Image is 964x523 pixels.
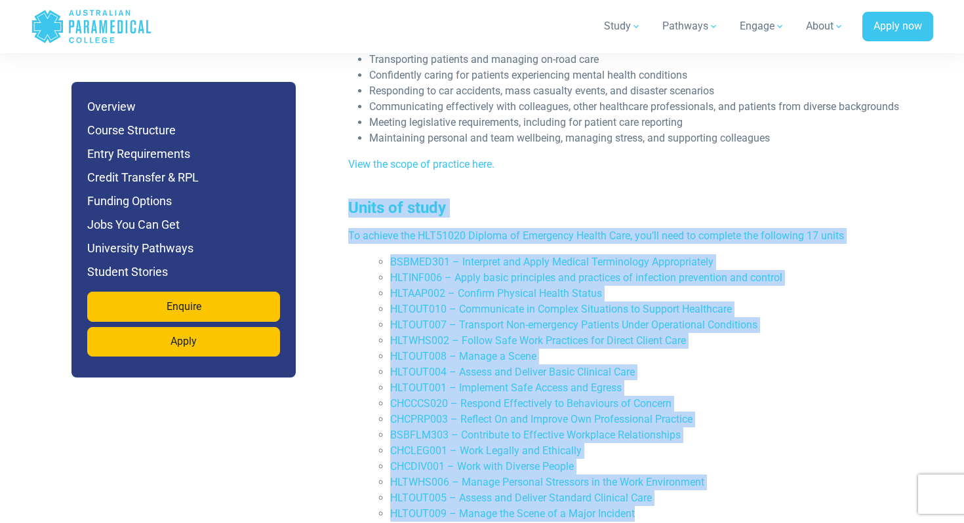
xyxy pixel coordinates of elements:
[390,476,704,488] a: HLTWHS006 – Manage Personal Stressors in the Work Environment
[348,228,920,244] p: To achieve the HLT51020 Diploma of Emergency Health Care, you’ll need to complete the following 1...
[31,5,152,48] a: Australian Paramedical College
[369,52,920,68] li: Transporting patients and managing on-road care
[390,460,574,473] a: CHCDIV001 – Work with Diverse People
[798,8,852,45] a: About
[390,366,635,378] a: HLTOUT004 – Assess and Deliver Basic Clinical Care
[390,303,732,315] a: HLTOUT010 – Communicate in Complex Situations to Support Healthcare
[732,8,793,45] a: Engage
[654,8,727,45] a: Pathways
[390,287,602,300] a: HLTAAP002 – Confirm Physical Health Status
[369,69,687,81] span: Confidently caring for patients experiencing mental health conditions
[390,429,681,441] a: BSBFLM303 – Contribute to Effective Workplace Relationships
[369,116,683,128] span: Meeting legislative requirements, including for patient care reporting
[340,199,928,218] h3: Units of study
[390,492,652,504] a: HLTOUT005 – Assess and Deliver Standard Clinical Care
[596,8,649,45] a: Study
[390,256,713,268] a: BSBMED301 – Interpret and Apply Medical Terminology Appropriately
[390,397,672,410] a: CHCCCS020 – Respond Effectively to Behaviours of Concern
[862,12,933,42] a: Apply now
[390,381,622,394] a: HLTOUT001 – Implement Safe Access and Egress
[390,271,782,284] a: HLTINF006 – Apply basic principles and practices of infection prevention and control
[390,444,582,457] a: CHCLEG001 – Work Legally and Ethically
[390,507,635,520] a: HLTOUT009 – Manage the Scene of a Major Incident
[390,334,686,347] a: HLTWHS002 – Follow Safe Work Practices for Direct Client Care
[348,158,494,170] a: View the scope of practice here.
[369,99,920,115] li: Communicating effectively with colleagues, other healthcare professionals, and patients from dive...
[390,413,693,425] a: CHCPRP003 – Reflect On and Improve Own Professional Practice
[369,130,920,146] li: Maintaining personal and team wellbeing, managing stress, and supporting colleagues
[390,350,536,362] a: HLTOUT008 – Manage a Scene
[390,319,757,331] a: HLTOUT007 – Transport Non-emergency Patients Under Operational Conditions
[369,83,920,99] li: Responding to car accidents, mass casualty events, and disaster scenarios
